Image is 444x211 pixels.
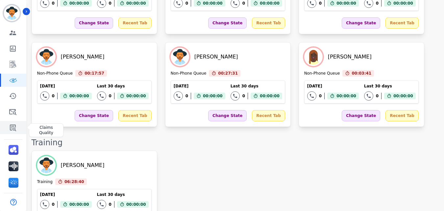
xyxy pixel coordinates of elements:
[75,17,113,29] div: Change State
[252,17,285,29] div: Recent Tab
[61,53,105,61] div: [PERSON_NAME]
[194,53,238,61] div: [PERSON_NAME]
[218,70,238,77] span: 00:27:31
[75,110,113,121] div: Change State
[376,93,379,99] div: 0
[203,93,223,99] span: 00:00:00
[97,83,149,89] div: Last 30 days
[37,156,56,175] img: Avatar
[109,1,111,6] div: 0
[37,48,56,66] img: Avatar
[319,1,322,6] div: 0
[52,93,55,99] div: 0
[328,53,372,61] div: [PERSON_NAME]
[319,93,322,99] div: 0
[393,93,413,99] span: 00:00:00
[64,178,84,185] span: 06:28:40
[208,110,247,121] div: Change State
[40,192,92,197] div: [DATE]
[352,70,371,77] span: 00:03:41
[61,161,105,169] div: [PERSON_NAME]
[174,83,225,89] div: [DATE]
[37,179,53,185] div: Training
[118,17,151,29] div: Recent Tab
[40,83,92,89] div: [DATE]
[364,83,416,89] div: Last 30 days
[97,192,149,197] div: Last 30 days
[242,1,245,6] div: 0
[32,137,437,148] div: Training
[171,48,189,66] img: Avatar
[37,71,73,77] div: Non-Phone Queue
[52,1,55,6] div: 0
[385,110,418,121] div: Recent Tab
[109,93,111,99] div: 0
[126,93,146,99] span: 00:00:00
[69,93,89,99] span: 00:00:00
[208,17,247,29] div: Change State
[304,48,323,66] img: Avatar
[4,5,20,21] img: Bordered avatar
[171,71,207,77] div: Non-Phone Queue
[126,201,146,208] span: 00:00:00
[307,83,359,89] div: [DATE]
[342,110,380,121] div: Change State
[185,1,188,6] div: 0
[109,202,111,207] div: 0
[304,71,340,77] div: Non-Phone Queue
[242,93,245,99] div: 0
[342,17,380,29] div: Change State
[260,93,280,99] span: 00:00:00
[118,110,151,121] div: Recent Tab
[85,70,104,77] span: 00:17:57
[336,93,356,99] span: 00:00:00
[231,83,282,89] div: Last 30 days
[376,1,379,6] div: 0
[52,202,55,207] div: 0
[385,17,418,29] div: Recent Tab
[252,110,285,121] div: Recent Tab
[69,201,89,208] span: 00:00:00
[185,93,188,99] div: 0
